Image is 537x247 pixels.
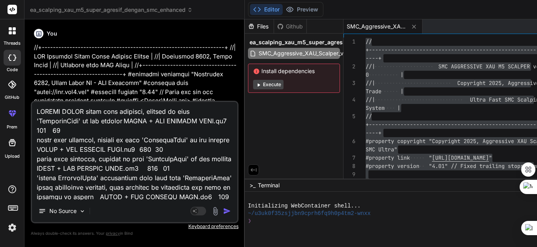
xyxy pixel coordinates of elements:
[258,49,361,58] span: SMC_Aggressive_XAU_Scalper_v4.mq5
[5,153,20,160] label: Upload
[344,79,355,87] div: 3
[344,96,355,104] div: 4
[366,154,432,161] span: #property link "
[49,207,77,215] p: No Source
[248,202,361,210] span: Initializing WebContainer shell...
[366,55,381,62] span: ----+
[366,38,372,45] span: //
[7,124,17,130] label: prem
[30,6,193,14] span: ea_scalping_xau_m5_super_agresif_dengan_smc_enhanced
[366,79,524,87] span: //| Copyright 2025, Aggre
[366,121,524,128] span: +-------------------------------------------------
[344,62,355,71] div: 2
[31,223,238,230] p: Keyboard preferences
[366,46,524,53] span: +-------------------------------------------------
[258,181,280,189] span: Terminal
[366,162,520,170] span: #property version "4.01" // Fixed trailing stop
[106,231,120,236] span: privacy
[366,129,381,136] span: ----+
[344,170,355,179] div: 9
[283,4,321,15] button: Preview
[250,4,283,15] button: Editor
[4,40,21,47] label: threads
[32,102,237,200] textarea: LOREMI DOLOR sitam cons adipisci, elitsed do eius 'TemporinCidi' ut lab etdolor MAGNA + ALI ENIMA...
[79,208,86,215] img: Pick Models
[47,30,57,38] h6: You
[366,146,397,153] span: SMC Ultra"
[250,38,413,46] span: ea_scalping_xau_m5_super_agresif_dengan_smc_enhanced
[274,23,306,30] div: Github
[6,221,19,234] img: settings
[7,66,18,73] label: code
[344,112,355,121] div: 5
[250,181,255,189] span: >_
[248,217,252,225] span: ❯
[366,138,524,145] span: #property copyright "Copyright 2025, Aggressive XA
[31,230,238,237] p: Always double-check its answers. Your in Bind
[366,96,524,103] span: //| Ultra Fast SMC Sc
[248,210,371,217] span: ~/u3uk0f35zsjjbn9cprh6fq9h0p4tm2-wnxx
[366,63,524,70] span: //| SMC AGGRESSIVE XAU M5 SCALP
[245,23,274,30] div: Files
[432,154,489,161] span: [URL][DOMAIN_NAME]
[253,67,335,75] span: Install dependencies
[344,38,355,46] div: 1
[5,94,19,101] label: GitHub
[344,154,355,162] div: 7
[344,137,355,145] div: 6
[489,154,492,161] span: "
[366,71,404,78] span: 0 |
[366,113,372,120] span: //
[347,23,406,30] span: SMC_Aggressive_XAU_Scalper_v4.mq5
[366,88,404,95] span: Trade |
[211,207,220,216] img: attachment
[223,207,231,215] img: icon
[253,80,284,89] button: Execute
[344,162,355,170] div: 8
[366,104,400,111] span: System |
